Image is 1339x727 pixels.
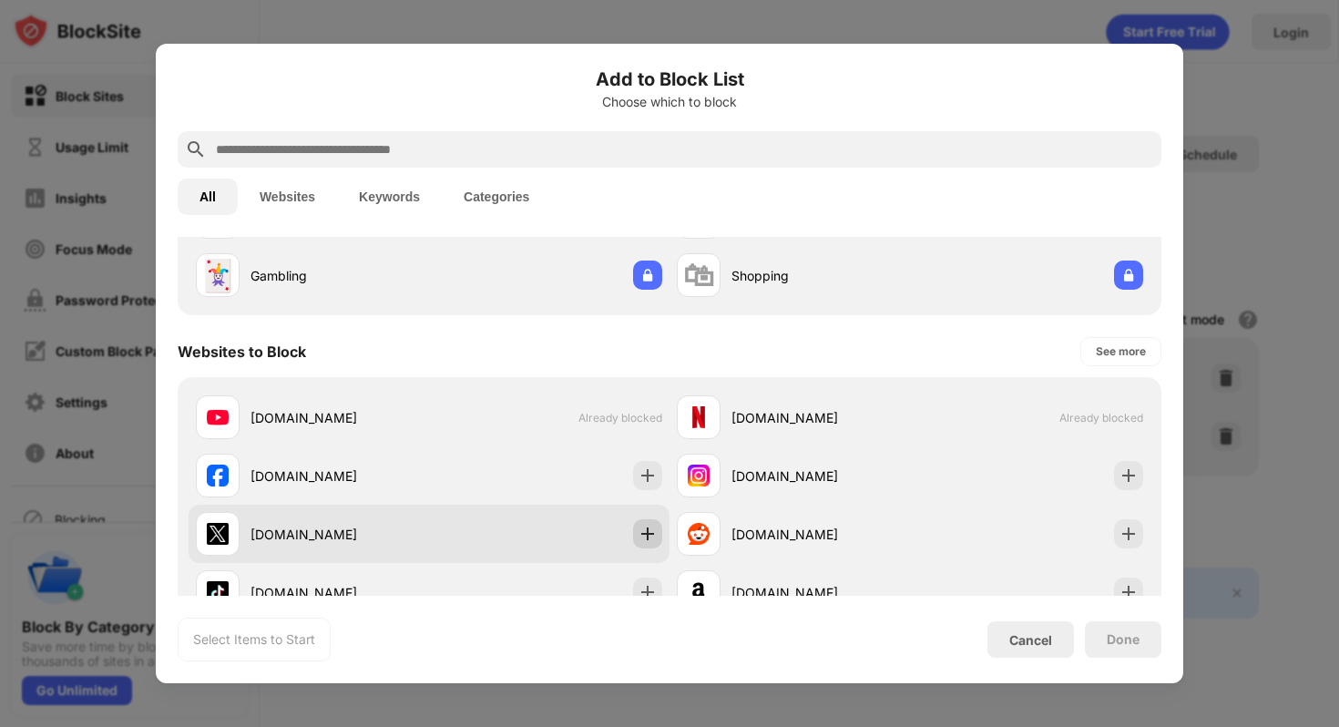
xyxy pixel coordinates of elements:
div: Cancel [1009,632,1052,648]
button: Categories [442,179,551,215]
div: Gambling [250,266,429,285]
div: See more [1096,343,1146,361]
span: Already blocked [1059,411,1143,425]
div: [DOMAIN_NAME] [250,466,429,486]
img: favicons [688,465,710,486]
div: Websites to Block [178,343,306,361]
div: [DOMAIN_NAME] [250,408,429,427]
div: [DOMAIN_NAME] [731,583,910,602]
div: [DOMAIN_NAME] [731,466,910,486]
div: Select Items to Start [193,630,315,649]
div: Shopping [731,266,910,285]
div: [DOMAIN_NAME] [731,525,910,544]
img: favicons [207,465,229,486]
img: favicons [688,523,710,545]
button: Websites [238,179,337,215]
button: Keywords [337,179,442,215]
img: favicons [207,406,229,428]
div: 🃏 [199,257,237,294]
div: Done [1107,632,1140,647]
div: [DOMAIN_NAME] [250,525,429,544]
h6: Add to Block List [178,66,1161,93]
span: Already blocked [578,411,662,425]
div: Choose which to block [178,95,1161,109]
button: All [178,179,238,215]
img: favicons [207,581,229,603]
div: [DOMAIN_NAME] [731,408,910,427]
div: 🛍 [683,257,714,294]
img: favicons [207,523,229,545]
div: [DOMAIN_NAME] [250,583,429,602]
img: favicons [688,406,710,428]
img: search.svg [185,138,207,160]
img: favicons [688,581,710,603]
